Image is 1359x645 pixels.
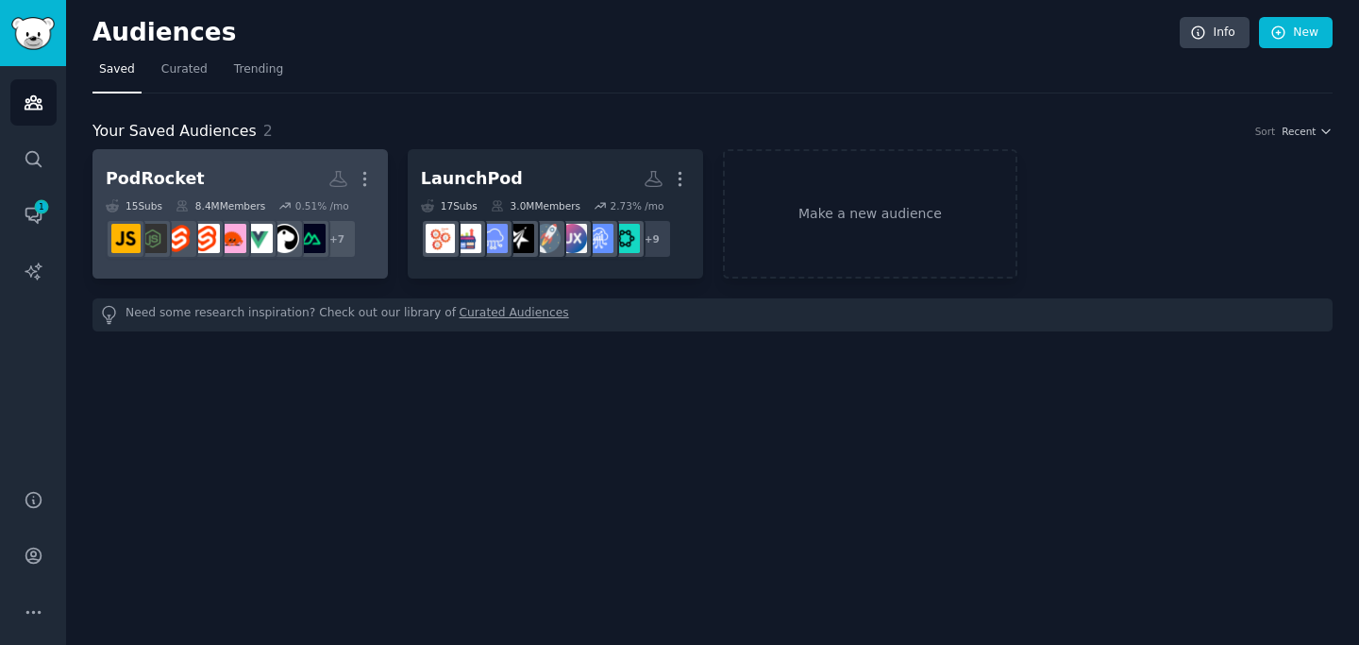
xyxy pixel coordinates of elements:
[10,192,57,238] a: 1
[584,224,613,253] img: SaaSSales
[317,219,357,259] div: + 7
[460,305,569,325] a: Curated Audiences
[421,167,523,191] div: LaunchPod
[176,199,265,212] div: 8.4M Members
[99,61,135,78] span: Saved
[217,224,246,253] img: rust
[111,224,141,253] img: javascript
[1180,17,1250,49] a: Info
[1282,125,1316,138] span: Recent
[92,120,257,144] span: Your Saved Audiences
[1282,125,1333,138] button: Recent
[491,199,580,212] div: 3.0M Members
[161,61,208,78] span: Curated
[611,224,640,253] img: SaaSAI
[106,199,162,212] div: 15 Sub s
[191,224,220,253] img: SvelteKit
[138,224,167,253] img: node
[92,298,1333,331] div: Need some research inspiration? Check out our library of
[33,200,50,213] span: 1
[611,199,664,212] div: 2.73 % /mo
[11,17,55,50] img: GummySearch logo
[106,167,205,191] div: PodRocket
[155,55,214,93] a: Curated
[505,224,534,253] img: SaaSMarketing
[426,224,455,253] img: GrowthHacking
[1259,17,1333,49] a: New
[1255,125,1276,138] div: Sort
[164,224,193,253] img: sveltejs
[558,224,587,253] img: UXDesign
[421,199,478,212] div: 17 Sub s
[234,61,283,78] span: Trending
[243,224,273,253] img: vuejs
[92,18,1180,48] h2: Audiences
[270,224,299,253] img: Deno
[263,122,273,140] span: 2
[478,224,508,253] img: SaaS
[92,55,142,93] a: Saved
[723,149,1018,279] a: Make a new audience
[632,219,672,259] div: + 9
[452,224,481,253] img: ecommerce_growth
[531,224,561,253] img: startups
[408,149,703,279] a: LaunchPod17Subs3.0MMembers2.73% /mo+9SaaSAISaaSSalesUXDesignstartupsSaaSMarketingSaaSecommerce_gr...
[296,224,326,253] img: Nuxt
[92,149,388,279] a: PodRocket15Subs8.4MMembers0.51% /mo+7NuxtDenovuejsrustSvelteKitsveltejsnodejavascript
[227,55,290,93] a: Trending
[295,199,349,212] div: 0.51 % /mo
